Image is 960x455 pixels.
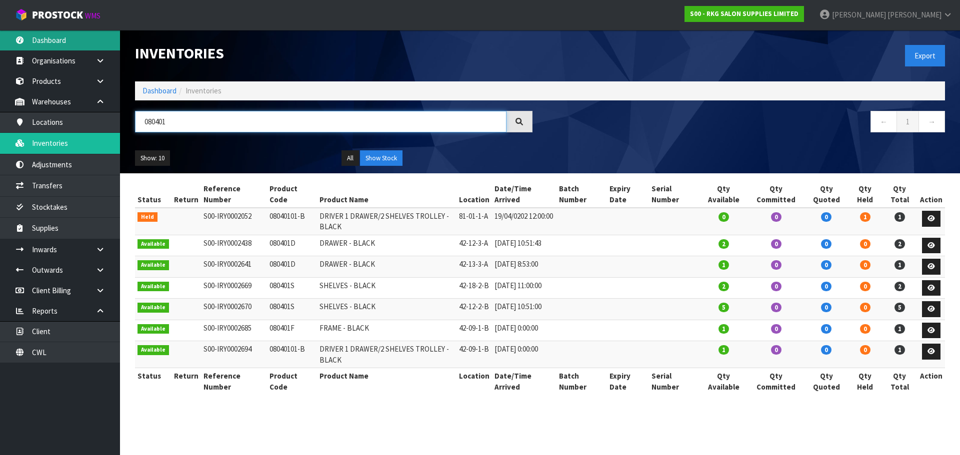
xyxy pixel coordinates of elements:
td: DRIVER 1 DRAWER/2 SHELVES TROLLEY - BLACK [317,341,456,368]
nav: Page navigation [547,111,945,135]
td: S00-IRY0002685 [201,320,267,341]
span: 2 [894,282,905,291]
th: Product Name [317,181,456,208]
span: 0 [821,260,831,270]
input: Search inventories [135,111,506,132]
td: 42-09-1-B [456,320,492,341]
span: 1 [718,324,729,334]
td: 42-12-3-A [456,235,492,256]
td: 42-09-1-B [456,341,492,368]
h1: Inventories [135,45,532,61]
span: Inventories [185,86,221,95]
th: Batch Number [556,181,607,208]
span: 0 [860,303,870,312]
button: All [341,150,359,166]
td: S00-IRY0002052 [201,208,267,235]
td: [DATE] 0:00:00 [492,341,557,368]
small: WMS [85,11,100,20]
span: Available [137,303,169,313]
span: 1 [718,345,729,355]
strong: S00 - RKG SALON SUPPLIES LIMITED [690,9,798,18]
span: 0 [771,212,781,222]
span: 0 [860,345,870,355]
td: 19/04/0202 12:00:00 [492,208,557,235]
span: 1 [894,324,905,334]
td: 080401D [267,235,317,256]
a: Dashboard [142,86,176,95]
td: FRAME - BLACK [317,320,456,341]
span: Available [137,282,169,292]
th: Return [171,368,201,395]
th: Status [135,368,171,395]
th: Qty Committed [748,368,804,395]
td: S00-IRY0002694 [201,341,267,368]
span: Available [137,239,169,249]
span: 0 [860,282,870,291]
td: SHELVES - BLACK [317,277,456,299]
span: 0 [771,239,781,249]
td: 080401F [267,320,317,341]
th: Qty Available [699,368,748,395]
th: Product Code [267,368,317,395]
th: Action [917,181,945,208]
th: Expiry Date [607,181,648,208]
span: 0 [821,345,831,355]
td: 080401D [267,256,317,278]
span: 0 [771,282,781,291]
td: S00-IRY0002669 [201,277,267,299]
span: 0 [771,345,781,355]
span: 0 [821,324,831,334]
img: cube-alt.png [15,8,27,21]
th: Location [456,368,492,395]
span: 1 [894,260,905,270]
a: S00 - RKG SALON SUPPLIES LIMITED [684,6,804,22]
th: Qty Held [848,181,881,208]
th: Product Name [317,368,456,395]
button: Show: 10 [135,150,170,166]
td: SHELVES - BLACK [317,299,456,320]
td: 08040101-B [267,208,317,235]
td: 81-01-1-A [456,208,492,235]
td: S00-IRY0002438 [201,235,267,256]
td: 080401S [267,277,317,299]
th: Status [135,181,171,208]
td: [DATE] 10:51:43 [492,235,557,256]
th: Qty Held [848,368,881,395]
th: Location [456,181,492,208]
td: 08040101-B [267,341,317,368]
th: Qty Quoted [804,368,848,395]
td: DRAWER - BLACK [317,256,456,278]
span: 0 [771,260,781,270]
td: [DATE] 8:53:00 [492,256,557,278]
span: 5 [718,303,729,312]
span: 1 [860,212,870,222]
td: 42-13-3-A [456,256,492,278]
button: Show Stock [360,150,402,166]
td: 42-18-2-B [456,277,492,299]
a: ← [870,111,897,132]
span: 0 [860,239,870,249]
span: 2 [718,282,729,291]
td: [DATE] 0:00:00 [492,320,557,341]
span: Held [137,212,157,222]
span: 2 [718,239,729,249]
span: [PERSON_NAME] [887,10,941,19]
th: Serial Number [649,181,699,208]
a: → [918,111,945,132]
th: Action [917,368,945,395]
td: DRAWER - BLACK [317,235,456,256]
th: Product Code [267,181,317,208]
span: 0 [860,324,870,334]
span: 0 [821,239,831,249]
span: 2 [894,239,905,249]
span: 0 [718,212,729,222]
button: Export [905,45,945,66]
span: 1 [894,212,905,222]
th: Serial Number [649,368,699,395]
span: 0 [821,303,831,312]
span: ProStock [32,8,83,21]
th: Date/Time Arrived [492,181,557,208]
td: 42-12-2-B [456,299,492,320]
span: 5 [894,303,905,312]
span: 0 [821,282,831,291]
